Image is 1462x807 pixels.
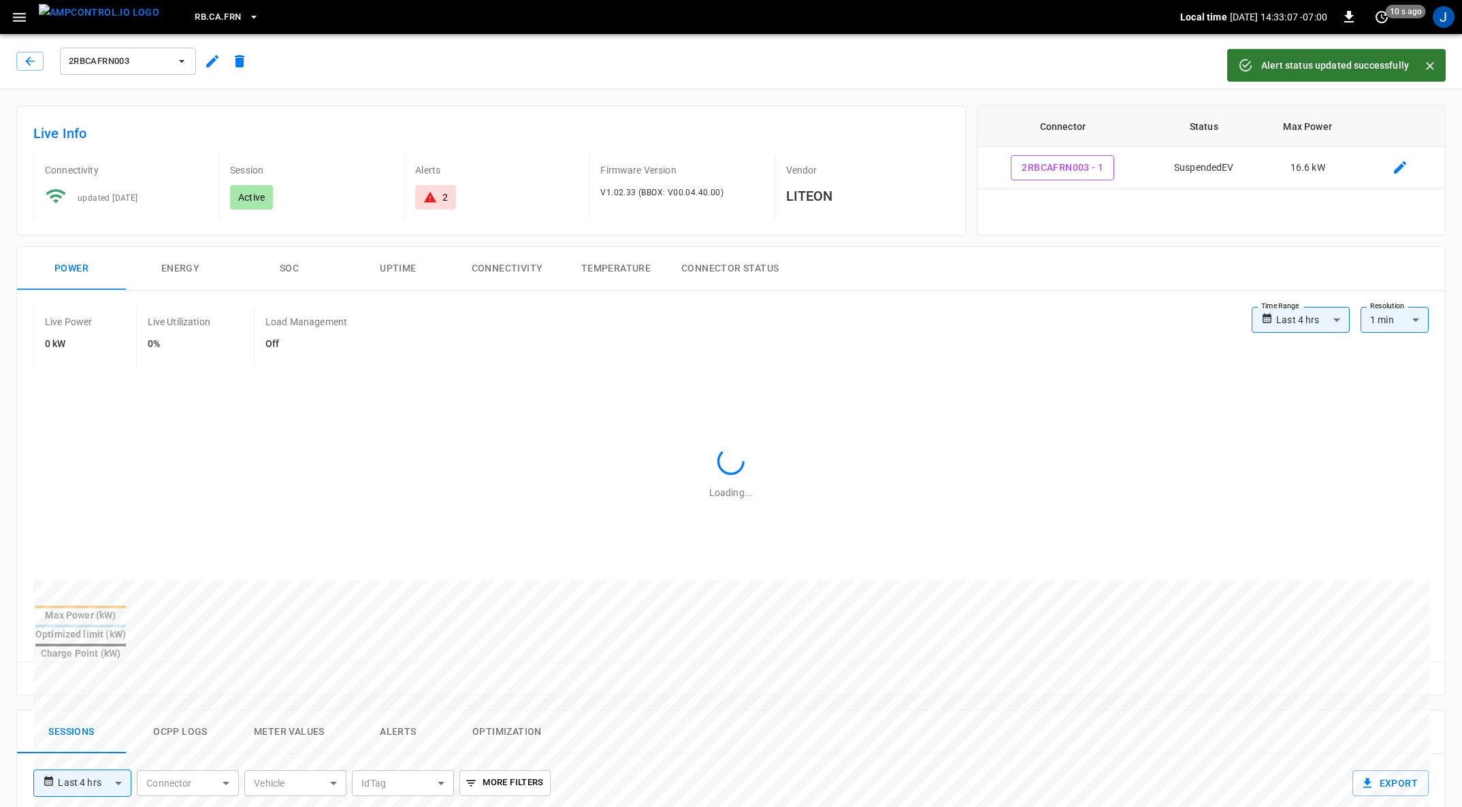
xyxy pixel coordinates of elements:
p: Session [230,163,393,177]
p: Live Power [45,315,93,329]
td: SuspendedEV [1148,147,1260,189]
button: set refresh interval [1371,6,1393,28]
td: 16.6 kW [1260,147,1356,189]
p: [DATE] 14:33:07 -07:00 [1230,10,1327,24]
div: Alert status updated successfully [1261,53,1409,78]
button: Sessions [17,710,126,754]
button: Energy [126,247,235,291]
th: Connector [977,106,1148,147]
span: 10 s ago [1386,5,1426,18]
button: RB.CA.FRN [189,4,264,31]
button: More Filters [459,770,550,796]
button: Meter Values [235,710,344,754]
span: V1.02.33 (BBOX: V00.04.40.00) [600,188,724,197]
button: 2RBCAFRN003 [60,48,196,75]
p: Vendor [786,163,949,177]
button: Close [1420,56,1440,76]
p: Live Utilization [148,315,210,329]
p: Active [238,191,265,204]
span: Loading... [709,487,753,498]
div: Last 4 hrs [58,770,131,796]
label: Resolution [1370,301,1404,312]
button: Uptime [344,247,453,291]
button: Optimization [453,710,562,754]
span: 2RBCAFRN003 [69,54,169,69]
p: Alerts [415,163,578,177]
p: Local time [1180,10,1227,24]
h6: LITEON [786,185,949,207]
span: updated [DATE] [78,193,138,203]
h6: 0 kW [45,337,93,352]
div: Last 4 hrs [1276,307,1350,333]
button: Connector Status [670,247,790,291]
span: RB.CA.FRN [195,10,241,25]
th: Max Power [1260,106,1356,147]
button: Export [1352,770,1429,796]
div: 2 [442,191,448,204]
p: Firmware Version [600,163,763,177]
table: connector table [977,106,1445,189]
button: Alerts [344,710,453,754]
label: Time Range [1261,301,1299,312]
button: Power [17,247,126,291]
h6: Live Info [33,122,949,144]
button: Connectivity [453,247,562,291]
p: Connectivity [45,163,208,177]
button: 2RBCAFRN003 - 1 [1011,155,1114,180]
button: SOC [235,247,344,291]
button: Temperature [562,247,670,291]
h6: Off [265,337,347,352]
button: Ocpp logs [126,710,235,754]
h6: 0% [148,337,210,352]
p: Load Management [265,315,347,329]
th: Status [1148,106,1260,147]
div: 1 min [1361,307,1429,333]
img: ampcontrol.io logo [39,4,159,21]
div: profile-icon [1433,6,1455,28]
